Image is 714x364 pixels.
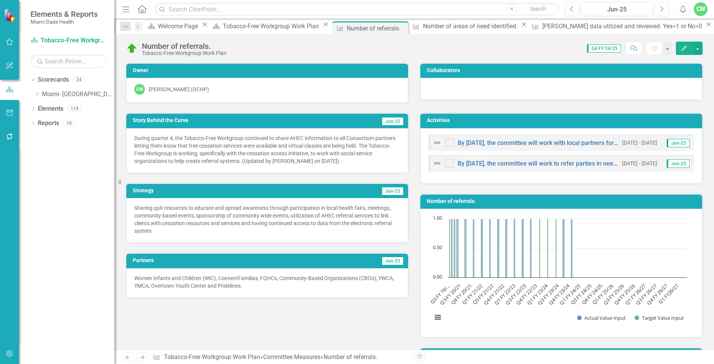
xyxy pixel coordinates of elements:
small: [DATE] - [DATE] [622,139,657,147]
div: Number of referrals. [323,353,377,361]
text: Q1 FY 24/25 [558,282,582,306]
text: Q4 FY 23/24 [547,282,571,306]
text: Q3 FY 20/21 [439,282,462,306]
p: Sharing quit resources to educate and spread awareness through participation in local health fair... [134,204,400,235]
path: Q3 FY 21/22, 1. Actual Value Input. [497,219,499,278]
a: Committee Measures [263,353,320,361]
a: By [DATE], the committee will work with local partners for tobacco cessation referrals. [458,139,692,147]
small: [DATE] - [DATE] [622,160,657,167]
h3: Number of referrals. [427,198,698,204]
text: Q3 FY 21/22 [471,282,495,306]
a: [PERSON_NAME] data utilized and reviewed. Yes=1 or No=0 [529,21,704,31]
h3: Collaborators [427,68,698,73]
path: Q4 FY 21/22, 1. Target Value Input. [507,219,508,278]
path: Q3 FY 20/21, 1. Actual Value Input. [465,219,466,278]
a: Tobacco-Free Workgroup Work Plan [31,36,107,45]
path: Q2 FY 20/21, 1. Target Value Input. [458,219,459,278]
text: Q4 FY 24/25 [580,282,604,306]
a: Tobacco-Free Workgroup Work Plan [164,353,260,361]
span: Jun-25 [381,187,404,195]
a: Reports [38,119,59,128]
p: Women Infants and Children (WIC), ConnectFamilias, FQHCs, Community-Based Organizations (CBOs), Y... [134,274,400,290]
h3: Strategy [133,188,261,193]
input: Search Below... [31,55,107,68]
img: Not Defined [433,159,442,168]
path: Q3 FY 19/20, 1. Target Value Input. [449,219,450,278]
a: Number of areas of need identified. [410,21,519,31]
path: Q3 FY 23/24, 1. Target Value Input. [564,219,565,278]
path: Q2 FY 23/24, 1. Target Value Input. [556,219,557,278]
text: Q3 FY 26/27 [634,282,658,306]
div: Number of areas of need identified. [423,21,519,31]
text: Q3 FY 25/26 [602,282,626,306]
div: Chart. Highcharts interactive chart. [428,215,694,329]
div: CW [134,84,145,95]
path: Q3 FY 20/21, 1. Target Value Input. [466,219,467,278]
path: Q2 FY 21/22, 1. Target Value Input. [490,219,491,278]
a: Tobacco-Free Workgroup Work Plan [210,21,321,31]
path: Q2 FY 22/23, 1. Target Value Input. [523,219,524,278]
text: 1.00 [433,214,442,221]
a: Welcome Page [145,21,200,31]
span: Jun-25 [381,257,404,265]
a: Elements [38,105,63,113]
svg: Interactive chart [428,215,691,329]
div: Number of referrals. [347,24,407,33]
span: Jun-25 [381,117,404,126]
path: Q4 FY 19/20, 1. Actual Value Input. [451,219,452,278]
div: » » [153,353,408,362]
path: Q3 FY 22/23, 1. Actual Value Input. [530,219,531,278]
path: Q1 FY 22/23, 1. Actual Value Input. [514,219,515,278]
text: Q4 FY 26/27 [645,282,669,306]
button: CW [694,2,708,16]
span: Search [530,6,546,12]
h3: Story Behind the Curve [133,118,323,123]
text: Q3 FY 23/24 [536,282,560,306]
path: Q4 FY 22/23, 1. Target Value Input. [539,219,540,278]
span: Elements & Reports [31,10,98,19]
div: Tobacco-Free Workgroup Work Plan [223,21,321,31]
button: Show Target Value Input [635,314,684,321]
path: Q2 FY 20/21, 1. Actual Value Input. [457,219,458,278]
path: Q3 FY 22/23, 1. Target Value Input. [531,219,532,278]
h3: Partners [133,258,261,263]
button: Show Actual Value Input [577,314,626,321]
text: Q4 FY 21/22 [482,282,506,306]
img: ClearPoint Strategy [3,8,18,23]
text: Q1 FY26/27 [657,282,680,305]
div: [PERSON_NAME] (OCHP) [149,85,209,93]
text: Q3 FY 19/… [429,282,451,305]
a: By [DATE], the committee will work to refer parties in need to cessation services. [458,160,677,167]
div: 18 [63,120,75,126]
button: Jun-25 [581,2,653,16]
text: Q4 FY 20/21 [449,282,473,306]
path: Q2 FY 22/23, 1. Actual Value Input. [522,219,523,278]
text: Q4 FY 25/26 [613,282,636,306]
span: Jun-25 [667,159,690,168]
button: Search [519,4,557,14]
path: Q4 FY 20/21, 1. Target Value Input. [474,219,475,278]
text: 0.50 [433,244,442,251]
button: View chart menu, Chart [433,312,443,323]
div: Tobacco-Free Workgroup Work Plan [142,50,227,56]
div: Number of referrals. [142,42,227,50]
text: Q1 FY 26/27 [624,282,647,306]
span: Jun-25 [667,139,690,147]
text: Q3 FY 24/25 [569,282,593,306]
path: Q4 FY 20/21, 1. Actual Value Input. [473,219,474,278]
path: Q4 FY 23/24, 1. Actual Value Input. [571,219,572,278]
img: On Track [126,42,138,55]
img: Not Defined [433,138,442,147]
path: Q4 FY 19/20, 1. Target Value Input. [452,219,453,278]
path: Q1 FY 20/21, 1. Target Value Input. [455,219,456,278]
path: Q1 FY 21/22, 1. Target Value Input. [482,219,483,278]
div: 119 [67,105,82,112]
path: Q4 FY 23/24, 1. Target Value Input. [572,219,573,278]
a: Scorecards [38,76,69,84]
path: Q1 FY 22/23, 1. Target Value Input. [515,219,516,278]
path: Q4 FY 21/22, 1. Actual Value Input. [505,219,507,278]
div: [PERSON_NAME] data utilized and reviewed. Yes=1 or No=0 [542,21,704,31]
h3: Activities [427,118,698,123]
h3: Owner [133,68,404,73]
